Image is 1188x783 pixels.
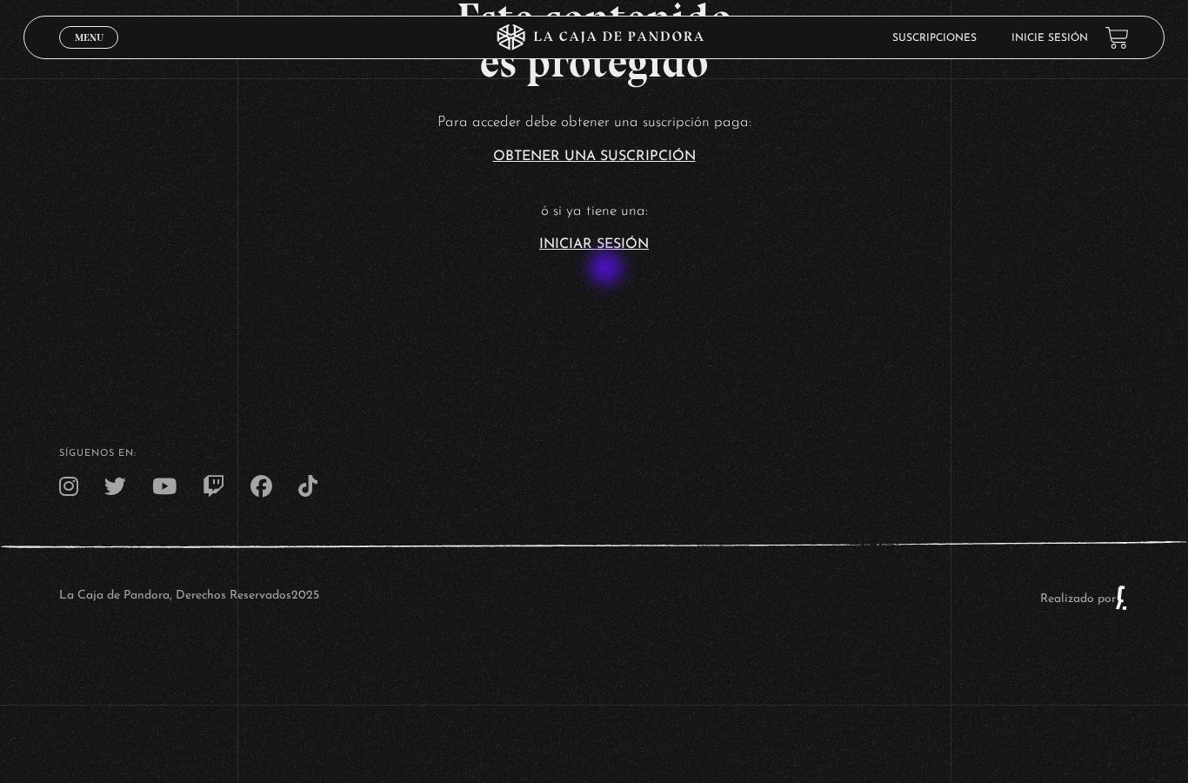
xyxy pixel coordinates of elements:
h4: SÍguenos en: [59,449,1128,458]
p: La Caja de Pandora, Derechos Reservados 2025 [59,585,319,611]
a: Suscripciones [892,33,977,43]
span: Menu [75,32,103,43]
span: Cerrar [69,47,110,59]
a: Obtener una suscripción [493,150,696,164]
a: View your shopping cart [1105,26,1129,50]
a: Realizado por [1040,592,1129,606]
a: Inicie sesión [1011,33,1088,43]
a: Iniciar Sesión [539,238,649,251]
